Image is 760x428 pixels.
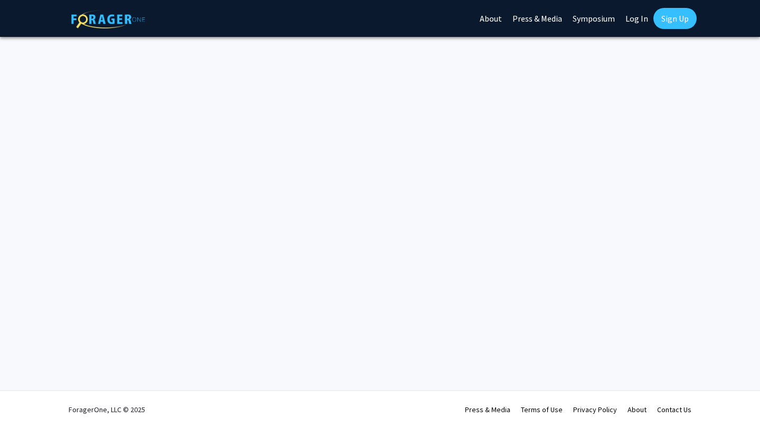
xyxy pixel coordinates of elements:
a: Terms of Use [521,405,563,414]
div: ForagerOne, LLC © 2025 [69,391,145,428]
a: Sign Up [653,8,697,29]
a: About [628,405,647,414]
a: Contact Us [657,405,691,414]
a: Privacy Policy [573,405,617,414]
a: Press & Media [465,405,510,414]
img: ForagerOne Logo [71,10,145,28]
